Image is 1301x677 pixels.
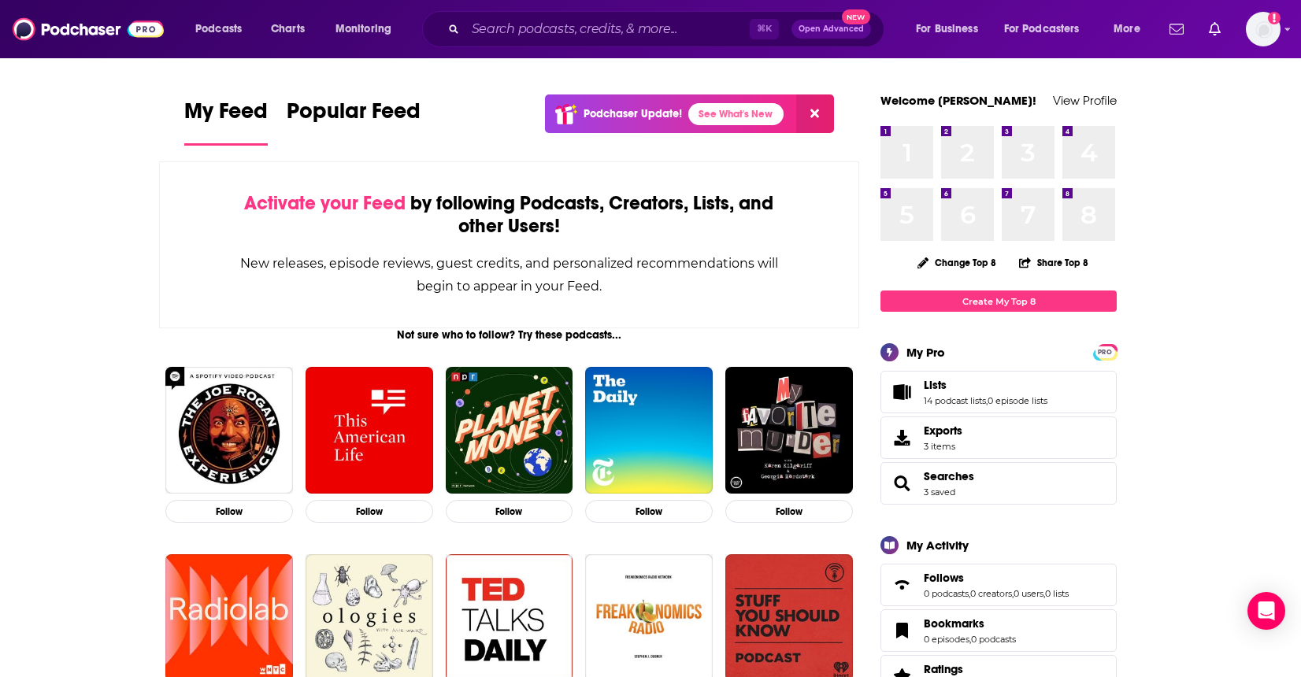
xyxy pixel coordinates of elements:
a: Create My Top 8 [880,290,1117,312]
div: Not sure who to follow? Try these podcasts... [159,328,859,342]
span: Popular Feed [287,98,421,134]
span: Activate your Feed [244,191,406,215]
span: Open Advanced [799,25,864,33]
span: Follows [880,564,1117,606]
div: by following Podcasts, Creators, Lists, and other Users! [239,192,780,238]
div: New releases, episode reviews, guest credits, and personalized recommendations will begin to appe... [239,252,780,298]
input: Search podcasts, credits, & more... [465,17,750,42]
span: , [1012,588,1014,599]
a: Lists [886,381,917,403]
a: 0 podcasts [924,588,969,599]
img: Planet Money [446,367,573,494]
a: Follows [924,571,1069,585]
span: , [969,588,970,599]
img: This American Life [306,367,433,494]
a: 0 lists [1045,588,1069,599]
button: open menu [1103,17,1160,42]
span: 3 items [924,441,962,452]
button: Show profile menu [1246,12,1281,46]
a: Popular Feed [287,98,421,146]
button: open menu [905,17,998,42]
span: For Podcasters [1004,18,1080,40]
span: Lists [924,378,947,392]
svg: Add a profile image [1268,12,1281,24]
button: Follow [585,500,713,523]
a: 0 creators [970,588,1012,599]
span: , [969,634,971,645]
button: Follow [165,500,293,523]
a: 3 saved [924,486,955,498]
span: Bookmarks [880,609,1117,652]
span: My Feed [184,98,268,134]
span: Follows [924,571,964,585]
span: Charts [271,18,305,40]
div: Open Intercom Messenger [1247,592,1285,630]
p: Podchaser Update! [584,107,682,120]
span: Bookmarks [924,616,984,631]
a: Show notifications dropdown [1203,16,1227,43]
a: Welcome [PERSON_NAME]! [880,93,1036,108]
span: ⌘ K [750,19,779,39]
button: Follow [446,500,573,523]
button: Follow [306,500,433,523]
span: Logged in as broadleafbooks_ [1246,12,1281,46]
img: The Joe Rogan Experience [165,367,293,494]
a: 0 podcasts [971,634,1016,645]
div: My Activity [906,538,969,553]
button: Follow [725,500,853,523]
span: Searches [880,462,1117,505]
button: open menu [324,17,412,42]
a: View Profile [1053,93,1117,108]
button: open menu [994,17,1103,42]
a: Searches [886,472,917,494]
img: User Profile [1246,12,1281,46]
span: Podcasts [195,18,242,40]
a: My Feed [184,98,268,146]
span: Monitoring [335,18,391,40]
a: Bookmarks [886,620,917,642]
button: open menu [184,17,262,42]
a: See What's New [688,103,784,125]
a: Exports [880,416,1117,459]
img: Podchaser - Follow, Share and Rate Podcasts [13,14,164,44]
span: More [1114,18,1140,40]
a: PRO [1095,346,1114,357]
a: Show notifications dropdown [1163,16,1190,43]
div: My Pro [906,345,945,360]
img: The Daily [585,367,713,494]
span: Lists [880,371,1117,413]
a: Searches [924,469,974,483]
a: Lists [924,378,1047,392]
a: Bookmarks [924,616,1016,631]
button: Open AdvancedNew [791,20,871,39]
span: New [842,9,870,24]
button: Share Top 8 [1018,247,1089,278]
span: For Business [916,18,978,40]
a: 0 episode lists [988,395,1047,406]
a: 0 episodes [924,634,969,645]
a: 0 users [1014,588,1043,599]
span: , [986,395,988,406]
img: My Favorite Murder with Karen Kilgariff and Georgia Hardstark [725,367,853,494]
div: Search podcasts, credits, & more... [437,11,899,47]
a: Ratings [924,662,1016,676]
span: Exports [886,427,917,449]
button: Change Top 8 [908,253,1006,272]
span: , [1043,588,1045,599]
span: Exports [924,424,962,438]
a: Follows [886,574,917,596]
a: Charts [261,17,314,42]
span: Ratings [924,662,963,676]
a: 14 podcast lists [924,395,986,406]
